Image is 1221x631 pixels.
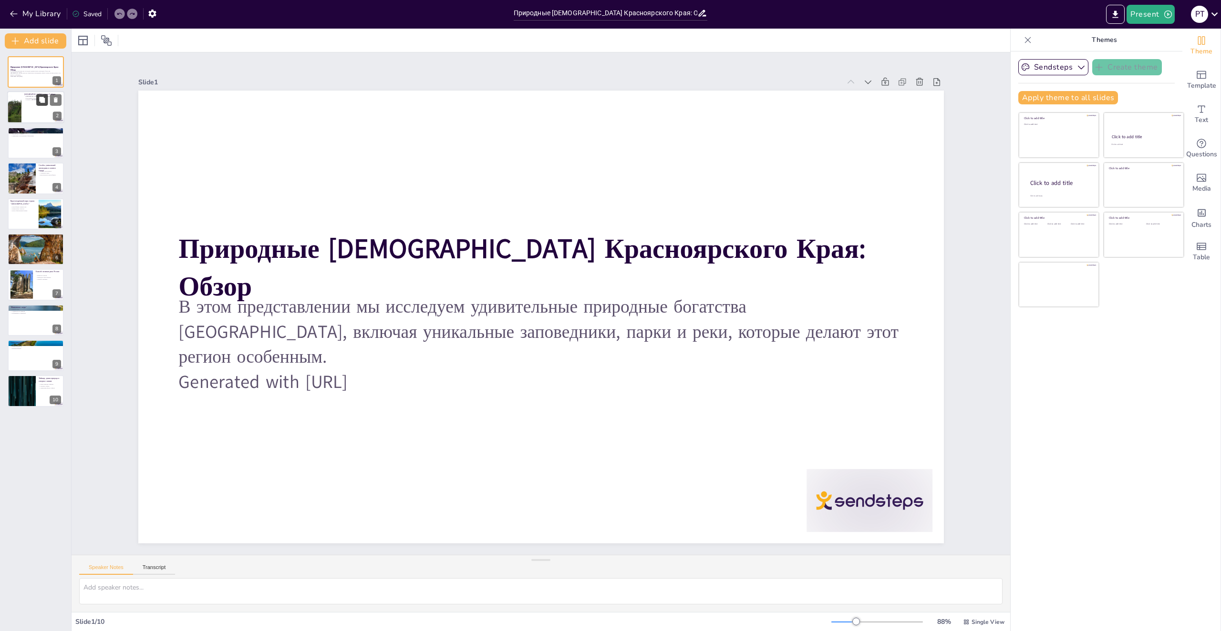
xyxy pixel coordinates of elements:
[932,617,955,626] div: 88 %
[52,254,61,262] div: 6
[101,35,112,46] span: Position
[1195,115,1208,125] span: Text
[133,564,176,575] button: Transcript
[36,275,61,277] p: Важность Енисея
[1127,5,1174,24] button: Present
[1191,5,1208,24] button: р т
[52,183,61,192] div: 4
[10,66,59,71] strong: Природные [DEMOGRAPHIC_DATA] Красноярского Края: Обзор
[1191,6,1208,23] div: р т
[10,208,36,210] p: Привлечение туристов
[5,33,66,49] button: Add slide
[10,308,61,310] p: Красота озер
[7,92,64,124] div: 2
[52,325,61,333] div: 8
[10,235,61,238] p: Красноярское водохранилище: море среди гор
[39,377,61,382] p: Таймыр: дикая природа и северное сияние
[52,76,61,85] div: 1
[10,312,61,314] p: Наблюдение за природой
[10,131,61,133] p: Природные ресурсы края
[24,99,62,101] p: Туризм в [GEOGRAPHIC_DATA]
[1071,223,1092,225] div: Click to add text
[10,135,61,137] p: Уникальные геологические образования
[1182,29,1221,63] div: Change the overall theme
[10,76,61,78] p: Generated with [URL]
[1182,234,1221,269] div: Add a table
[1030,194,1090,197] div: Click to add body
[1187,81,1216,91] span: Template
[10,240,61,242] p: Водные виды спорта
[1030,179,1091,187] div: Click to add title
[10,341,61,344] p: Природный парк "Ергаки"
[1109,216,1177,220] div: Click to add title
[52,360,61,368] div: 9
[1018,91,1118,104] button: Apply theme to all slides
[8,163,64,194] div: 4
[8,305,64,336] div: 8
[138,78,841,87] div: Slide 1
[1192,183,1211,194] span: Media
[7,6,65,21] button: My Library
[50,396,61,404] div: 10
[178,231,865,305] strong: Природные [DEMOGRAPHIC_DATA] Красноярского Края: Обзор
[10,206,36,208] p: Разнообразие активностей
[24,96,62,98] p: [GEOGRAPHIC_DATA] как культурный центр
[972,618,1004,626] span: Single View
[1182,200,1221,234] div: Add charts and graphs
[1018,59,1088,75] button: Sendsteps
[39,385,61,387] p: Северное сияние
[10,210,36,212] p: Центр общественной жизни
[52,289,61,298] div: 7
[1109,166,1177,170] div: Click to add title
[1182,63,1221,97] div: Add ready made slides
[1182,132,1221,166] div: Get real-time input from your audience
[1193,252,1210,263] span: Table
[10,306,61,309] p: "Ивановские озера"
[24,97,62,99] p: Красноярск и природа
[178,295,903,370] p: В этом представлении мы исследуем удивительные природные богатства [GEOGRAPHIC_DATA], включая уни...
[10,310,61,312] p: Активности на природе
[8,340,64,371] div: 9
[10,133,61,135] p: Экосистема и туризм
[1191,220,1211,230] span: Charts
[10,344,61,346] p: Потрясающие виды
[50,94,62,106] button: Delete Slide
[10,243,61,245] p: Семейный отдых
[36,271,61,274] p: Енисей: великая река России
[178,369,903,395] p: Generated with [URL]
[1186,149,1217,160] span: Questions
[52,147,61,156] div: 3
[39,164,61,172] p: Столбы: уникальный заповедник и символ города
[1190,46,1212,57] span: Theme
[39,383,61,385] p: Дикая природа Таймыра
[36,278,61,280] p: Туризм и пейзажи
[8,198,64,230] div: 5
[1106,5,1125,24] button: Export to PowerPoint
[72,10,102,19] div: Saved
[75,33,91,48] div: Layout
[514,6,698,20] input: Insert title
[8,127,64,159] div: 3
[1146,223,1176,225] div: Click to add text
[39,387,61,388] p: Уникальная флора и фауна
[1112,134,1175,140] div: Click to add title
[1024,123,1092,126] div: Click to add text
[75,617,831,626] div: Slide 1 / 10
[10,347,61,349] p: Биоразнообразие
[53,112,62,121] div: 2
[8,234,64,265] div: 6
[1047,223,1069,225] div: Click to add text
[8,269,64,300] div: 7
[1111,143,1175,146] div: Click to add text
[1182,97,1221,132] div: Add text boxes
[1035,29,1173,51] p: Themes
[8,56,64,88] div: 1
[39,171,61,173] p: Символ Красноярска
[10,129,61,132] p: Краткий обзор природных богатств края
[1024,223,1045,225] div: Click to add text
[39,174,61,176] p: Биологическое разнообразие
[1024,116,1092,120] div: Click to add title
[1109,223,1139,225] div: Click to add text
[10,241,61,243] p: Живописные пейзажи
[10,346,61,347] p: Пешие маршруты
